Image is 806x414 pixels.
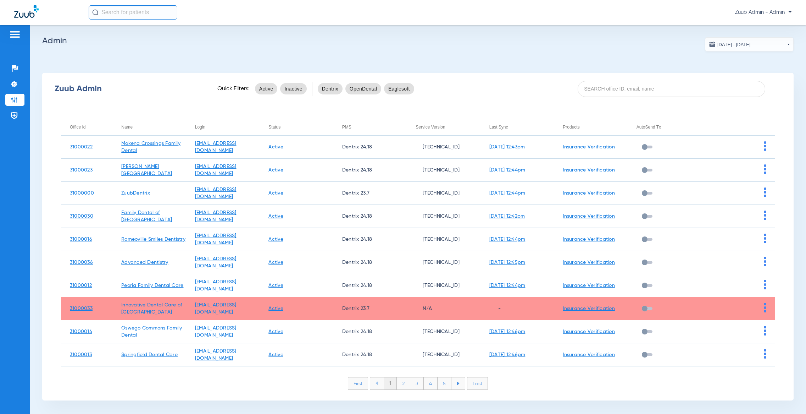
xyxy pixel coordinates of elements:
[563,237,615,242] a: Insurance Verification
[416,123,480,131] div: Service Version
[333,136,407,159] td: Dentrix 24.18
[268,168,283,173] a: Active
[121,260,168,265] a: Advanced Dentistry
[350,85,377,92] span: OpenDental
[121,303,182,315] a: Innovative Dental Care of [GEOGRAPHIC_DATA]
[407,228,480,251] td: [TECHNICAL_ID]
[467,377,488,390] li: Last
[764,211,766,220] img: group-dot-blue.svg
[70,191,94,196] a: 31000000
[489,352,526,357] a: [DATE] 12:46pm
[457,382,460,385] img: arrow-right-blue.svg
[764,164,766,174] img: group-dot-blue.svg
[407,205,480,228] td: [TECHNICAL_ID]
[268,123,280,131] div: Status
[121,237,185,242] a: Romeoville Smiles Dentistry
[268,352,283,357] a: Active
[407,297,480,320] td: N/A
[268,306,283,311] a: Active
[764,257,766,266] img: group-dot-blue.svg
[195,164,237,176] a: [EMAIL_ADDRESS][DOMAIN_NAME]
[407,320,480,343] td: [TECHNICAL_ID]
[55,85,205,92] div: Zuub Admin
[195,123,260,131] div: Login
[388,85,410,92] span: Eaglesoft
[70,123,112,131] div: Office Id
[333,274,407,297] td: Dentrix 24.18
[563,145,615,149] a: Insurance Verification
[489,123,554,131] div: Last Sync
[410,377,424,390] li: 3
[70,260,93,265] a: 31000036
[89,5,177,20] input: Search for patients
[563,283,615,288] a: Insurance Verification
[268,260,283,265] a: Active
[563,123,579,131] div: Products
[397,377,410,390] li: 2
[489,214,525,219] a: [DATE] 12:42pm
[563,352,615,357] a: Insurance Verification
[489,237,526,242] a: [DATE] 12:44pm
[637,123,701,131] div: AutoSend Tx
[416,123,445,131] div: Service Version
[764,303,766,312] img: group-dot-blue.svg
[563,306,615,311] a: Insurance Verification
[563,168,615,173] a: Insurance Verification
[333,320,407,343] td: Dentrix 24.18
[195,326,237,338] a: [EMAIL_ADDRESS][DOMAIN_NAME]
[121,164,172,176] a: [PERSON_NAME][GEOGRAPHIC_DATA]
[764,234,766,243] img: group-dot-blue.svg
[333,297,407,320] td: Dentrix 23.7
[195,303,237,315] a: [EMAIL_ADDRESS][DOMAIN_NAME]
[318,82,414,96] mat-chip-listbox: pms-filters
[268,214,283,219] a: Active
[489,168,526,173] a: [DATE] 12:44pm
[578,81,766,97] input: SEARCH office ID, email, name
[9,30,21,39] img: hamburger-icon
[121,283,183,288] a: Peoria Family Dental Care
[407,251,480,274] td: [TECHNICAL_ID]
[284,85,302,92] span: Inactive
[121,191,150,196] a: ZuubDentrix
[735,9,792,16] span: Zuub Admin - Admin
[489,191,526,196] a: [DATE] 12:44pm
[333,228,407,251] td: Dentrix 24.18
[333,343,407,366] td: Dentrix 24.18
[407,136,480,159] td: [TECHNICAL_ID]
[764,326,766,336] img: group-dot-blue.svg
[70,329,92,334] a: 31000014
[268,237,283,242] a: Active
[121,326,182,338] a: Oswego Commons Family Dental
[384,377,397,390] li: 1
[268,123,333,131] div: Status
[255,82,307,96] mat-chip-listbox: status-filters
[70,237,92,242] a: 31000016
[764,280,766,289] img: group-dot-blue.svg
[195,349,237,361] a: [EMAIL_ADDRESS][DOMAIN_NAME]
[70,283,92,288] a: 31000012
[407,182,480,205] td: [TECHNICAL_ID]
[342,123,407,131] div: PMS
[407,343,480,366] td: [TECHNICAL_ID]
[322,85,338,92] span: Dentrix
[268,329,283,334] a: Active
[376,381,378,385] img: arrow-left-blue.svg
[195,233,237,245] a: [EMAIL_ADDRESS][DOMAIN_NAME]
[407,159,480,182] td: [TECHNICAL_ID]
[489,145,525,149] a: [DATE] 12:43pm
[70,214,93,219] a: 31000030
[333,205,407,228] td: Dentrix 24.18
[333,159,407,182] td: Dentrix 24.18
[121,123,133,131] div: Name
[563,123,628,131] div: Products
[70,123,85,131] div: Office Id
[121,141,180,153] a: Mokena Crossings Family Dental
[424,377,438,390] li: 4
[333,182,407,205] td: Dentrix 23.7
[14,5,39,18] img: Zuub Logo
[195,123,205,131] div: Login
[489,260,526,265] a: [DATE] 12:45pm
[489,329,526,334] a: [DATE] 12:46pm
[70,352,92,357] a: 31000013
[637,123,661,131] div: AutoSend Tx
